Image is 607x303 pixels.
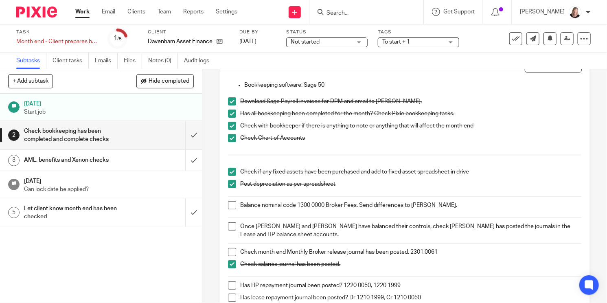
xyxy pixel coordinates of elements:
p: Check Chart of Accounts [240,134,581,142]
h1: AML, benefits and Xenon checks [24,154,126,166]
img: Pixie [16,7,57,18]
div: 3 [8,155,20,166]
span: Get Support [443,9,475,15]
input: Search [326,10,399,17]
p: Has HP repayment journal been posted? 1220 0050, 1220 1999 [240,281,581,290]
p: Bookkeeping software: Sage 50 [244,81,581,89]
label: Task [16,29,98,35]
p: Check with bookkeeper if there is anything to note or anything that will affect the month end [240,122,581,130]
a: Audit logs [184,53,215,69]
p: Has lease repayment journal been posted? Dr 1210 1999, Cr 1210 0050 [240,294,581,302]
a: Email [102,8,115,16]
p: Balance nominal code 1300 0000 Broker Fees. Send differences to [PERSON_NAME]. [240,201,581,209]
a: Notes (0) [148,53,178,69]
div: 1 [114,34,122,43]
img: K%20Garrattley%20headshot%20black%20top%20cropped.jpg [569,6,582,19]
p: Davenham Asset Finance [148,37,213,46]
h1: [DATE] [24,175,194,185]
label: Due by [239,29,276,35]
p: Start job [24,108,194,116]
p: Has all bookkeeping been completed for the month? Check Pixie bookkeeping tasks. [240,110,581,118]
p: Download Sage Payroll invoices for DPM and email to [PERSON_NAME]. [240,97,581,105]
span: [DATE] [239,39,256,44]
button: Hide completed [136,74,194,88]
a: Subtasks [16,53,46,69]
span: Not started [291,39,320,45]
a: Client tasks [53,53,89,69]
p: Check month end Monthly Broker release journal has been posted. 2301,0061 [240,248,581,256]
a: Reports [183,8,204,16]
a: Files [124,53,142,69]
a: Team [158,8,171,16]
p: [PERSON_NAME] [520,8,565,16]
a: Settings [216,8,237,16]
div: 5 [8,207,20,218]
p: Check salaries journal has been posted. [240,260,581,268]
p: Check if any fixed assets have been purchased and add to fixed asset spreadsheet in drive [240,168,581,176]
a: Clients [127,8,145,16]
div: Month end - Client prepares bookkeeping - Davenham - Sage - July 2025 [16,37,98,46]
span: To start + 1 [382,39,410,45]
div: Month end - Client prepares bookkeeping - Davenham - Sage - [DATE] [16,37,98,46]
button: + Add subtask [8,74,53,88]
h1: Let client know month end has been checked [24,202,126,223]
p: Once [PERSON_NAME] and [PERSON_NAME] have balanced their controls, check [PERSON_NAME] has posted... [240,222,581,239]
h1: Check bookkeeping has been completed and complete checks [24,125,126,146]
div: 2 [8,130,20,141]
p: Post depreciation as per spreadsheet [240,180,581,188]
label: Client [148,29,229,35]
small: /5 [117,37,122,41]
p: Can lock date be applied? [24,185,194,193]
a: Emails [95,53,118,69]
a: Work [75,8,90,16]
span: Hide completed [149,78,189,85]
label: Tags [378,29,459,35]
h1: [DATE] [24,98,194,108]
label: Status [286,29,368,35]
